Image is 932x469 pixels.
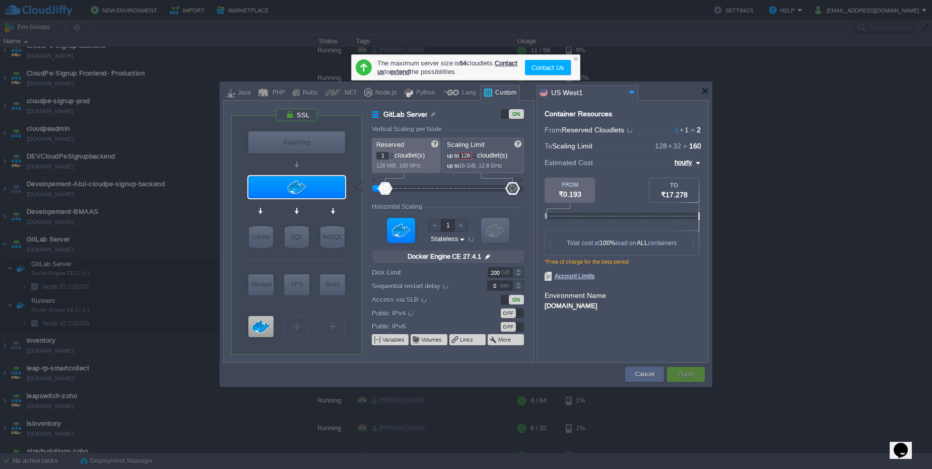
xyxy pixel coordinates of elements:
[372,177,375,183] div: 0
[284,316,309,336] div: Create New Layer
[284,274,309,294] div: VPS
[492,86,516,101] div: Custom
[545,259,701,272] div: *Free of charge for the beta period
[459,163,502,169] span: 16 GiB, 12.8 GHz
[498,336,512,344] button: More
[447,149,520,160] p: cloudlet(s)
[390,68,410,75] a: extend
[248,131,345,153] div: Load Balancer
[248,176,345,198] div: GitLab Server
[376,149,437,160] p: cloudlet(s)
[661,191,688,199] span: ₹17.278
[689,142,701,150] span: 160
[372,86,396,101] div: Node.js
[460,336,474,344] button: Links
[447,163,459,169] span: up to
[890,429,922,459] iframe: chat widget
[382,336,406,344] button: Variables
[678,369,693,379] button: Apply
[667,142,681,150] span: 32
[500,281,511,290] div: sec
[372,267,474,278] label: Disk Limit
[372,203,425,210] div: Horizontal Scaling
[545,126,562,134] span: From
[447,141,485,148] span: Scaling Limit
[372,126,444,133] div: Vertical Scaling per Node
[509,109,524,119] div: ON
[501,268,511,277] div: GB
[514,177,523,183] div: 128
[667,142,673,150] span: +
[284,274,309,295] div: Elastic VPS
[372,321,474,332] label: Public IPv6
[320,316,345,336] div: Create New Layer
[249,226,273,248] div: Cache
[697,126,701,134] span: 2
[285,226,309,248] div: SQL
[501,322,516,332] div: OFF
[300,86,317,101] div: Ruby
[340,86,357,101] div: .NET
[235,86,251,101] div: Java
[509,295,524,304] div: ON
[459,86,476,101] div: Lang
[528,61,567,73] button: Contact Us
[248,274,274,295] div: Storage Containers
[545,157,593,168] span: Estimated Cost
[372,280,474,291] label: Sequential restart delay
[562,126,634,134] span: Reserved Cloudlets
[285,226,309,248] div: SQL Databases
[559,190,581,198] span: ₹0.193
[545,110,612,118] div: Container Resources
[501,308,516,318] div: OFF
[376,163,421,169] span: 128 MiB, 100 MHz
[675,126,679,134] span: 1
[413,86,435,101] div: Python
[459,59,467,67] b: 64
[377,58,519,76] div: The maximum server size is cloudlets. to the possibilities.
[635,369,654,379] button: Cancel
[320,274,345,294] div: Build
[320,226,345,248] div: NoSQL Databases
[681,142,689,150] span: =
[248,316,274,337] div: Runners
[376,141,404,148] span: Reserved
[545,300,701,309] div: [DOMAIN_NAME]
[320,274,345,295] div: Build Node
[679,126,685,134] span: +
[545,272,594,281] span: Account Limits
[248,274,274,294] div: Storage
[545,182,595,188] div: FROM
[679,126,689,134] span: 1
[545,291,606,299] label: Environment Name
[545,142,552,150] span: To
[248,131,345,153] div: Balancing
[421,336,443,344] button: Volumes
[447,152,459,159] span: up to
[372,307,474,319] label: Public IPv4
[649,182,699,188] div: TO
[655,142,667,150] span: 128
[270,86,285,101] div: PHP
[552,142,592,150] span: Scaling Limit
[372,294,474,305] label: Access via SLB
[689,126,697,134] span: =
[320,226,345,248] div: NoSQL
